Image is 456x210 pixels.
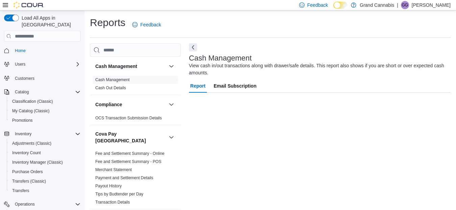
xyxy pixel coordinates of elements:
div: Greg Gaudreau [401,1,409,9]
span: Feedback [307,2,328,8]
span: Home [15,48,26,53]
span: Adjustments (Classic) [9,139,80,147]
a: Inventory Manager (Classic) [9,158,66,166]
span: Inventory Manager (Classic) [9,158,80,166]
a: Transaction Details [95,200,130,205]
button: Inventory Manager (Classic) [7,158,83,167]
h3: Cash Management [189,54,252,62]
a: Fee and Settlement Summary - Online [95,151,165,156]
a: Tips by Budtender per Day [95,192,143,196]
a: Classification (Classic) [9,97,56,106]
span: Catalog [15,89,29,95]
a: Cash Management [95,77,129,82]
a: Inventory Count [9,149,44,157]
span: Load All Apps in [GEOGRAPHIC_DATA] [19,15,80,28]
button: Operations [1,200,83,209]
button: Users [1,60,83,69]
button: Inventory [12,130,34,138]
img: Cova [14,2,44,8]
span: Operations [12,200,80,208]
button: Compliance [167,100,175,109]
span: Purchase Orders [9,168,80,176]
h1: Reports [90,16,125,29]
span: Classification (Classic) [12,99,53,104]
span: Customers [12,74,80,82]
span: Inventory Manager (Classic) [12,160,63,165]
h3: Cash Management [95,63,137,70]
span: My Catalog (Classic) [9,107,80,115]
p: Grand Cannabis [360,1,394,9]
button: Customers [1,73,83,83]
span: Promotions [9,116,80,124]
a: My Catalog (Classic) [9,107,52,115]
button: Inventory Count [7,148,83,158]
button: Transfers (Classic) [7,177,83,186]
span: Adjustments (Classic) [12,141,51,146]
span: Cash Management [95,77,129,83]
button: Cova Pay [GEOGRAPHIC_DATA] [167,133,175,141]
a: Purchase Orders [9,168,46,176]
span: Payout History [95,183,122,189]
div: View cash in/out transactions along with drawer/safe details. This report also shows if you are s... [189,62,447,76]
div: Cova Pay [GEOGRAPHIC_DATA] [90,149,181,209]
span: Payment and Settlement Details [95,175,153,181]
span: Inventory [12,130,80,138]
span: Cash Out Details [95,85,126,91]
span: Users [15,62,25,67]
div: Compliance [90,114,181,125]
div: Cash Management [90,76,181,95]
span: Inventory Count [12,150,41,156]
span: Transfers (Classic) [12,179,46,184]
button: Cova Pay [GEOGRAPHIC_DATA] [95,131,166,144]
span: Email Subscription [214,79,257,93]
button: Transfers [7,186,83,195]
button: Operations [12,200,38,208]
a: Customers [12,74,37,83]
span: Report [190,79,206,93]
span: Home [12,46,80,55]
p: | [397,1,398,9]
a: Merchant Statement [95,167,132,172]
span: Tips by Budtender per Day [95,191,143,197]
button: Catalog [12,88,31,96]
span: My Catalog (Classic) [12,108,50,114]
button: Compliance [95,101,166,108]
button: Promotions [7,116,83,125]
a: Feedback [129,18,164,31]
button: Cash Management [167,62,175,70]
span: Operations [15,202,35,207]
p: [PERSON_NAME] [412,1,451,9]
input: Dark Mode [333,2,347,9]
a: Transfers [9,187,32,195]
span: Customers [15,76,34,81]
button: Catalog [1,87,83,97]
span: Transfers [12,188,29,193]
a: Transfers (Classic) [9,177,49,185]
span: GG [402,1,408,9]
span: Purchase Orders [12,169,43,174]
button: Users [12,60,28,68]
span: Inventory Count [9,149,80,157]
a: OCS Transaction Submission Details [95,116,162,120]
button: Next [189,43,197,51]
span: Users [12,60,80,68]
button: Adjustments (Classic) [7,139,83,148]
button: Purchase Orders [7,167,83,177]
span: Promotions [12,118,33,123]
a: Adjustments (Classic) [9,139,54,147]
span: Transfers [9,187,80,195]
span: Feedback [140,21,161,28]
span: Inventory [15,131,31,137]
a: Payment and Settlement Details [95,176,153,180]
button: Classification (Classic) [7,97,83,106]
h3: Compliance [95,101,122,108]
a: Promotions [9,116,35,124]
span: OCS Transaction Submission Details [95,115,162,121]
button: Inventory [1,129,83,139]
button: Home [1,46,83,55]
